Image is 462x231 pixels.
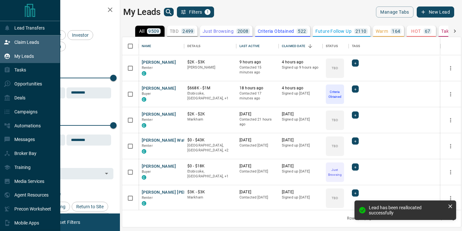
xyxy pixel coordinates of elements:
[326,167,343,177] p: Just Browsing
[187,195,233,200] p: Markham
[282,189,319,195] p: [DATE]
[282,195,319,200] p: Signed up [DATE]
[184,37,236,55] div: Details
[142,111,176,118] button: [PERSON_NAME]
[349,37,440,55] div: Tags
[282,163,319,169] p: [DATE]
[369,205,445,215] div: Lead has been reallocated successfully
[238,29,249,33] p: 2008
[239,65,275,75] p: Contacted 15 minutes ago
[187,143,233,153] p: Markham, Toronto
[142,85,176,92] button: [PERSON_NAME]
[170,29,179,33] p: TBD
[411,29,421,33] p: HOT
[354,112,356,118] span: +
[138,37,184,55] div: Name
[282,37,306,55] div: Claimed Date
[187,37,200,55] div: Details
[282,117,319,122] p: Signed up [DATE]
[142,137,195,144] button: [PERSON_NAME] Waterfall
[315,29,352,33] p: Future Follow Up
[142,123,146,128] div: condos.ca
[21,6,113,14] h2: Filters
[142,175,146,180] div: condos.ca
[347,216,374,221] p: Rows per page:
[142,66,153,70] span: Renter
[354,60,356,66] span: +
[392,29,400,33] p: 164
[417,6,454,18] button: New Lead
[239,85,275,91] p: 18 hours ago
[352,137,359,145] div: +
[323,37,349,55] div: Status
[355,29,367,33] p: 2110
[239,111,275,117] p: [DATE]
[239,117,275,127] p: Contacted 21 hours ago
[446,193,455,203] button: more
[164,8,174,16] button: search button
[239,91,275,101] p: Contacted 17 minutes ago
[187,169,233,179] p: Vaughan
[182,29,194,33] p: 2499
[282,91,319,96] p: Signed up [DATE]
[205,10,210,14] span: 1
[187,163,233,169] p: $0 - $18K
[446,89,455,99] button: more
[187,59,233,65] p: $2K - $3K
[282,111,319,117] p: [DATE]
[187,189,233,195] p: $3K - $3K
[239,195,275,200] p: Contacted [DATE]
[203,29,234,33] p: Just Browsing
[352,189,359,197] div: +
[187,65,233,70] p: [PERSON_NAME]
[239,137,275,143] p: [DATE]
[239,189,275,195] p: [DATE]
[142,196,153,200] span: Renter
[332,144,338,148] p: TBD
[187,117,233,122] p: Markham
[326,37,338,55] div: Status
[306,42,315,51] button: Sort
[74,204,106,209] span: Return to Site
[142,149,146,154] div: condos.ca
[352,111,359,119] div: +
[352,85,359,93] div: +
[187,111,233,117] p: $2K - $2K
[282,85,319,91] p: 4 hours ago
[123,7,161,17] h1: My Leads
[187,91,233,101] p: Toronto
[282,169,319,174] p: Signed up [DATE]
[332,118,338,122] p: TBD
[446,115,455,125] button: more
[352,163,359,171] div: +
[142,37,152,55] div: Name
[236,37,279,55] div: Last Active
[67,30,93,40] div: Investor
[376,29,388,33] p: Warm
[282,65,319,70] p: Signed up 9 hours ago
[282,59,319,65] p: 4 hours ago
[72,202,108,212] div: Return to Site
[446,63,455,73] button: more
[139,29,144,33] p: All
[354,164,356,170] span: +
[142,144,153,148] span: Renter
[258,29,294,33] p: Criteria Obtained
[239,143,275,148] p: Contacted [DATE]
[332,66,338,71] p: TBD
[177,6,214,18] button: Filters1
[354,86,356,92] span: +
[142,71,146,76] div: condos.ca
[354,190,356,196] span: +
[50,217,84,228] button: Reset Filters
[425,29,430,33] p: 67
[142,189,211,196] button: [PERSON_NAME] [PERSON_NAME]
[326,89,343,99] p: Criteria Obtained
[376,6,413,18] button: Manage Tabs
[446,167,455,177] button: more
[298,29,306,33] p: 522
[282,143,319,148] p: Signed up [DATE]
[352,59,359,67] div: +
[142,92,151,96] span: Buyer
[142,97,146,102] div: condos.ca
